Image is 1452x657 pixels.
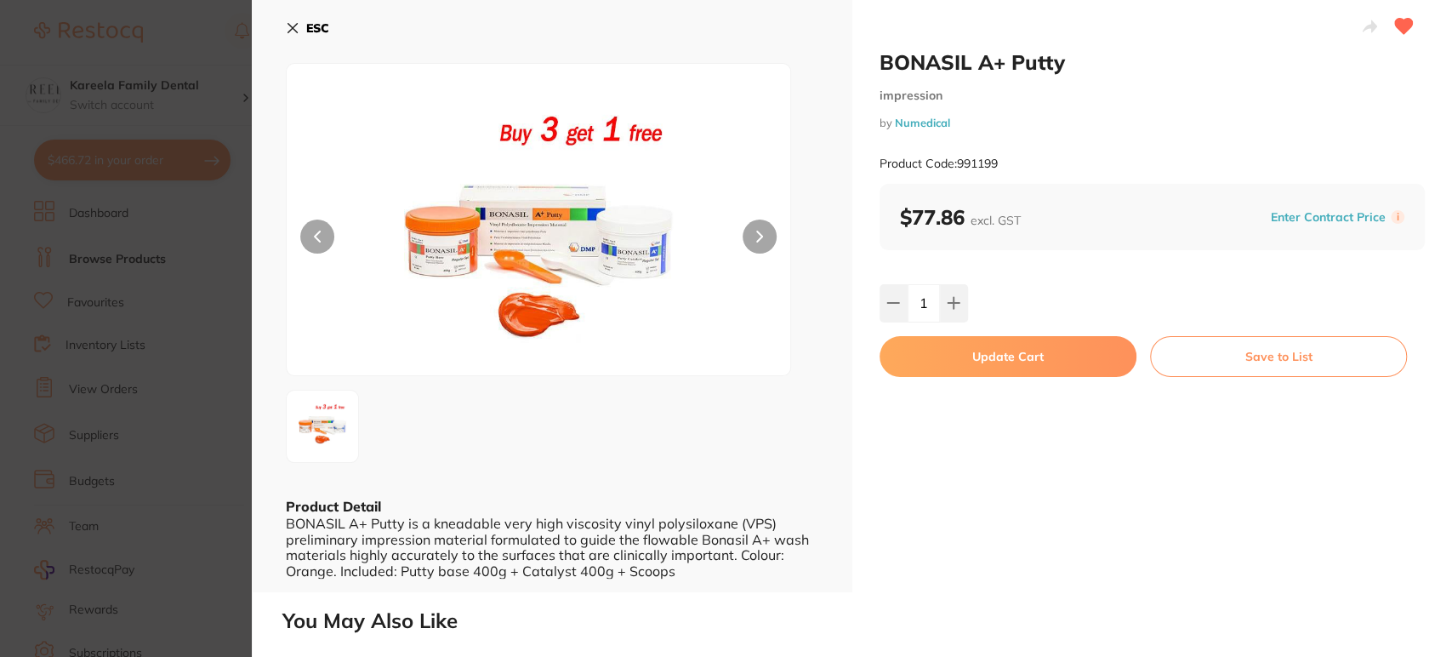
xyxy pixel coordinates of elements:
img: NTA0LWpwZw [387,106,689,375]
span: excl. GST [971,213,1021,228]
a: Numedical [895,116,950,129]
button: Enter Contract Price [1266,209,1391,226]
button: ESC [286,14,329,43]
button: Save to List [1150,336,1407,377]
small: Product Code: 991199 [880,157,998,171]
h2: You May Also Like [282,609,1445,633]
h2: BONASIL A+ Putty [880,49,1426,75]
label: i [1391,210,1404,224]
b: ESC [306,20,329,36]
small: impression [880,89,1426,103]
img: NTA0LWpwZw [292,396,353,457]
button: Update Cart [880,336,1136,377]
div: BONASIL A+ Putty is a kneadable very high viscosity vinyl polysiloxane (VPS) preliminary impressi... [286,516,818,579]
b: Product Detail [286,498,381,515]
b: $77.86 [900,204,1021,230]
small: by [880,117,1426,129]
